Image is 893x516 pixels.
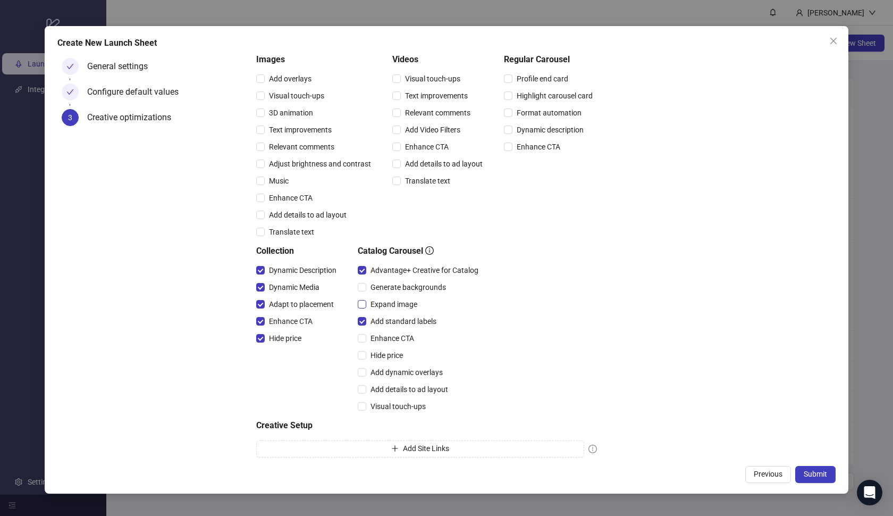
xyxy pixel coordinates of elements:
[265,124,336,136] span: Text improvements
[401,90,472,102] span: Text improvements
[265,332,306,344] span: Hide price
[588,445,597,453] span: exclamation-circle
[256,53,375,66] h5: Images
[265,90,328,102] span: Visual touch-ups
[512,73,572,85] span: Profile end card
[265,158,375,170] span: Adjust brightness and contrast
[358,245,483,257] h5: Catalog Carousel
[265,298,338,310] span: Adapt to placement
[265,264,341,276] span: Dynamic Description
[265,226,318,238] span: Translate text
[391,445,399,452] span: plus
[57,37,836,49] div: Create New Launch Sheet
[366,298,422,310] span: Expand image
[265,281,324,293] span: Dynamic Media
[512,90,597,102] span: Highlight carousel card
[256,245,341,257] h5: Collection
[504,53,597,66] h5: Regular Carousel
[401,158,487,170] span: Add details to ad layout
[366,332,418,344] span: Enhance CTA
[265,175,293,187] span: Music
[403,444,449,453] span: Add Site Links
[366,264,483,276] span: Advantage+ Creative for Catalog
[857,480,882,505] div: Open Intercom Messenger
[512,107,586,119] span: Format automation
[265,73,316,85] span: Add overlays
[265,107,317,119] span: 3D animation
[87,84,187,101] div: Configure default values
[366,401,430,412] span: Visual touch-ups
[512,141,565,153] span: Enhance CTA
[66,63,74,70] span: check
[265,141,339,153] span: Relevant comments
[66,88,74,96] span: check
[366,384,452,395] span: Add details to ad layout
[392,53,487,66] h5: Videos
[87,58,156,75] div: General settings
[795,466,836,483] button: Submit
[265,209,351,221] span: Add details to ad layout
[829,37,838,45] span: close
[754,470,782,478] span: Previous
[68,113,72,122] span: 3
[745,466,791,483] button: Previous
[804,470,827,478] span: Submit
[87,109,180,126] div: Creative optimizations
[401,124,465,136] span: Add Video Filters
[401,141,453,153] span: Enhance CTA
[825,32,842,49] button: Close
[366,281,450,293] span: Generate backgrounds
[401,175,454,187] span: Translate text
[265,192,317,204] span: Enhance CTA
[366,367,447,378] span: Add dynamic overlays
[401,73,465,85] span: Visual touch-ups
[366,349,407,361] span: Hide price
[366,315,441,327] span: Add standard labels
[425,246,434,255] span: info-circle
[401,107,475,119] span: Relevant comments
[512,124,588,136] span: Dynamic description
[256,440,584,457] button: Add Site Links
[265,315,317,327] span: Enhance CTA
[256,419,597,432] h5: Creative Setup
